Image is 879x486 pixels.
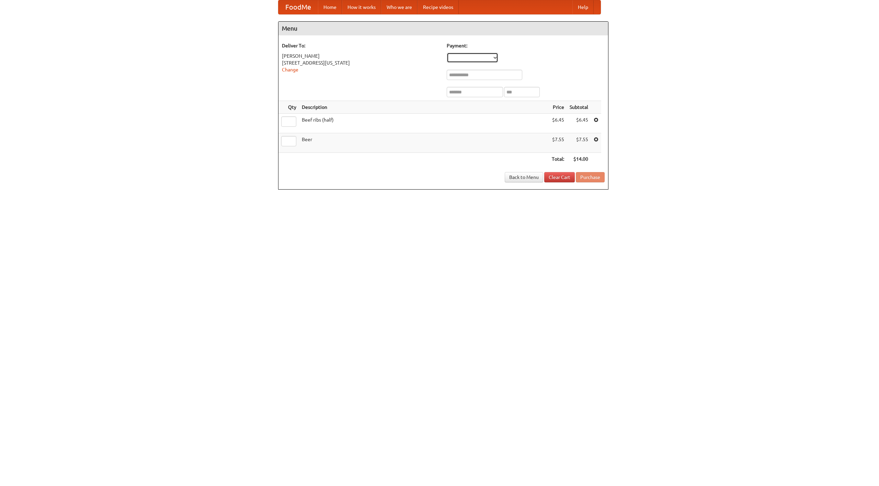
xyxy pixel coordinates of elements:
[549,114,567,133] td: $6.45
[282,53,440,59] div: [PERSON_NAME]
[299,101,549,114] th: Description
[282,59,440,66] div: [STREET_ADDRESS][US_STATE]
[299,114,549,133] td: Beef ribs (half)
[576,172,605,182] button: Purchase
[278,101,299,114] th: Qty
[447,42,605,49] h5: Payment:
[318,0,342,14] a: Home
[572,0,594,14] a: Help
[282,67,298,72] a: Change
[505,172,543,182] a: Back to Menu
[418,0,459,14] a: Recipe videos
[278,0,318,14] a: FoodMe
[549,153,567,166] th: Total:
[549,101,567,114] th: Price
[544,172,575,182] a: Clear Cart
[549,133,567,153] td: $7.55
[381,0,418,14] a: Who we are
[342,0,381,14] a: How it works
[567,114,591,133] td: $6.45
[282,42,440,49] h5: Deliver To:
[567,133,591,153] td: $7.55
[278,22,608,35] h4: Menu
[567,153,591,166] th: $14.00
[299,133,549,153] td: Beer
[567,101,591,114] th: Subtotal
